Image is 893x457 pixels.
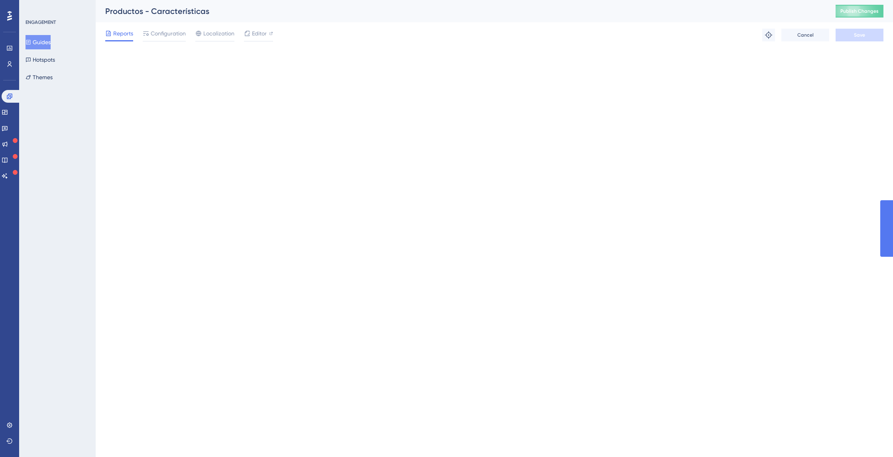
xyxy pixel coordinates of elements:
span: Localization [203,29,234,38]
button: Cancel [781,29,829,41]
button: Guides [26,35,51,49]
div: ENGAGEMENT [26,19,56,25]
button: Themes [26,70,53,84]
span: Configuration [151,29,186,38]
div: Productos - Características [105,6,816,17]
span: Editor [252,29,267,38]
span: Publish Changes [840,8,879,14]
span: Save [854,32,865,38]
iframe: UserGuiding AI Assistant Launcher [860,426,883,449]
button: Hotspots [26,53,55,67]
span: Cancel [797,32,814,38]
button: Save [836,29,883,41]
button: Publish Changes [836,5,883,18]
span: Reports [113,29,133,38]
